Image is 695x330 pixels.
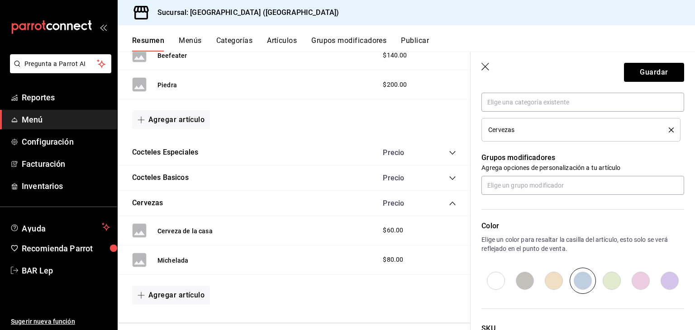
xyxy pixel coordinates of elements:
[157,51,187,60] button: Beefeater
[157,226,213,236] button: Cerveza de la casa
[157,256,188,265] button: Michelada
[267,36,297,52] button: Artículos
[132,198,163,208] button: Cervezas
[488,127,514,133] span: Cervezas
[374,148,432,157] div: Precio
[449,200,456,207] button: collapse-category-row
[481,163,684,172] p: Agrega opciones de personalización a tu artículo
[6,66,111,75] a: Pregunta a Parrot AI
[481,176,684,195] input: Elige un grupo modificador
[216,36,253,52] button: Categorías
[22,222,98,232] span: Ayuda
[624,63,684,82] button: Guardar
[157,80,177,90] button: Piedra
[401,36,429,52] button: Publicar
[22,180,110,192] span: Inventarios
[481,93,684,112] input: Elige una categoría existente
[132,286,210,305] button: Agregar artículo
[481,152,684,163] p: Grupos modificadores
[22,91,110,104] span: Reportes
[100,24,107,31] button: open_drawer_menu
[481,235,684,253] p: Elige un color para resaltar la casilla del artículo, esto solo se verá reflejado en el punto de ...
[374,199,432,207] div: Precio
[22,136,110,148] span: Configuración
[383,255,403,264] span: $80.00
[22,113,110,126] span: Menú
[383,80,407,90] span: $200.00
[374,174,432,182] div: Precio
[132,36,695,52] div: navigation tabs
[150,7,339,18] h3: Sucursal: [GEOGRAPHIC_DATA] ([GEOGRAPHIC_DATA])
[22,242,110,255] span: Recomienda Parrot
[662,127,674,132] button: delete
[311,36,386,52] button: Grupos modificadores
[383,51,407,60] span: $140.00
[383,226,403,235] span: $60.00
[132,147,198,158] button: Cocteles Especiales
[449,149,456,156] button: collapse-category-row
[481,221,684,231] p: Color
[132,110,210,129] button: Agregar artículo
[24,59,97,69] span: Pregunta a Parrot AI
[179,36,201,52] button: Menús
[10,54,111,73] button: Pregunta a Parrot AI
[449,174,456,182] button: collapse-category-row
[22,264,110,277] span: BAR Lep
[22,158,110,170] span: Facturación
[132,36,164,52] button: Resumen
[132,173,189,183] button: Cocteles Basicos
[11,317,110,326] span: Sugerir nueva función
